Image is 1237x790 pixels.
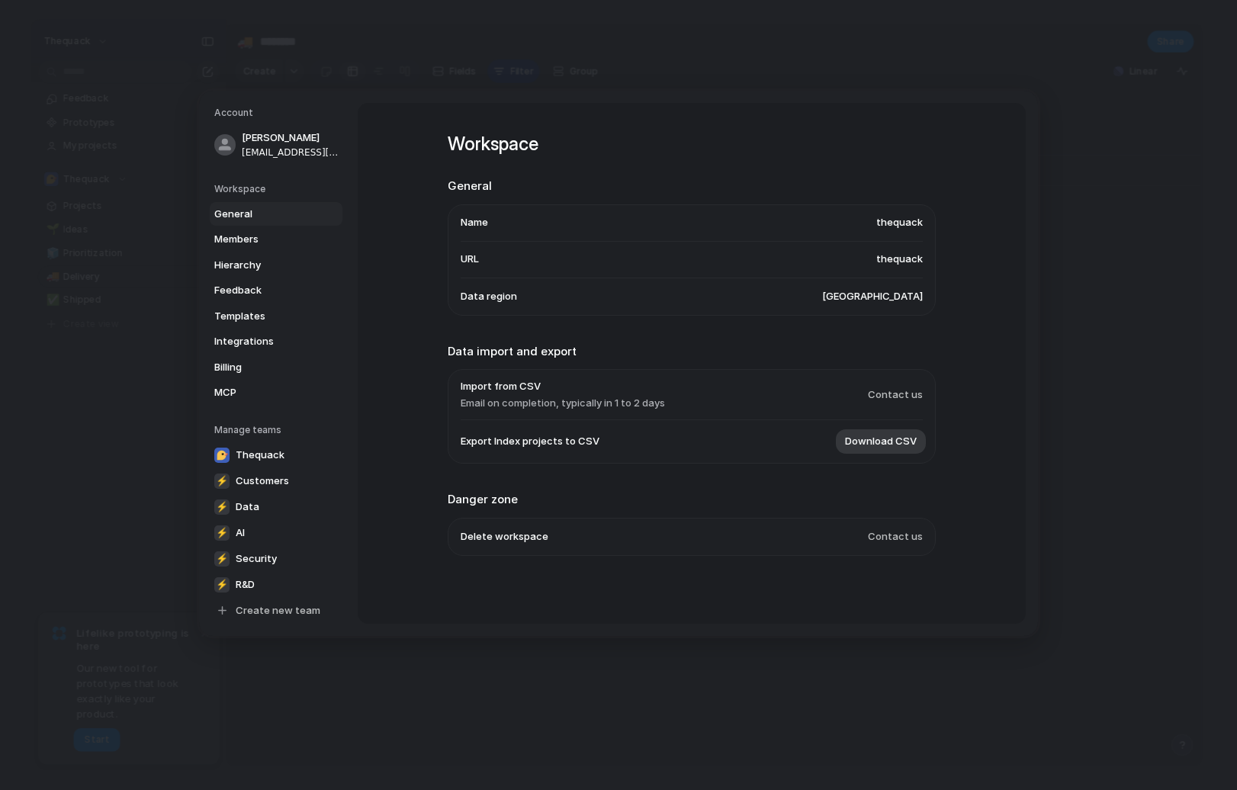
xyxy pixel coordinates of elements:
[210,304,342,329] a: Templates
[461,434,599,449] span: Export Index projects to CSV
[210,227,342,252] a: Members
[214,309,312,324] span: Templates
[236,448,284,463] span: Thequack
[461,252,479,267] span: URL
[448,130,936,158] h1: Workspace
[210,253,342,278] a: Hierarchy
[214,232,312,247] span: Members
[242,146,339,159] span: [EMAIL_ADDRESS][DOMAIN_NAME]
[236,499,259,515] span: Data
[214,474,230,489] div: ⚡
[242,130,339,146] span: [PERSON_NAME]
[461,529,548,544] span: Delete workspace
[822,289,923,304] span: [GEOGRAPHIC_DATA]
[210,202,342,226] a: General
[876,215,923,230] span: thequack
[210,443,342,467] a: Thequack
[448,491,936,509] h2: Danger zone
[448,178,936,195] h2: General
[236,525,245,541] span: AI
[210,495,342,519] a: ⚡Data
[461,289,517,304] span: Data region
[214,551,230,567] div: ⚡
[236,577,255,592] span: R&D
[210,599,342,623] a: Create new team
[236,603,320,618] span: Create new team
[214,182,342,196] h5: Workspace
[214,283,312,298] span: Feedback
[210,126,342,164] a: [PERSON_NAME][EMAIL_ADDRESS][DOMAIN_NAME]
[214,499,230,515] div: ⚡
[210,355,342,380] a: Billing
[868,387,923,403] span: Contact us
[461,379,665,394] span: Import from CSV
[876,252,923,267] span: thequack
[836,429,926,454] button: Download CSV
[214,258,312,273] span: Hierarchy
[448,343,936,361] h2: Data import and export
[461,215,488,230] span: Name
[210,278,342,303] a: Feedback
[214,423,342,437] h5: Manage teams
[214,334,312,349] span: Integrations
[210,381,342,405] a: MCP
[868,529,923,544] span: Contact us
[214,360,312,375] span: Billing
[214,385,312,400] span: MCP
[210,547,342,571] a: ⚡Security
[214,106,342,120] h5: Account
[214,577,230,592] div: ⚡
[210,329,342,354] a: Integrations
[210,521,342,545] a: ⚡AI
[210,469,342,493] a: ⚡Customers
[214,525,230,541] div: ⚡
[461,396,665,411] span: Email on completion, typically in 1 to 2 days
[210,573,342,597] a: ⚡R&D
[214,207,312,222] span: General
[236,474,289,489] span: Customers
[236,551,277,567] span: Security
[845,434,917,449] span: Download CSV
